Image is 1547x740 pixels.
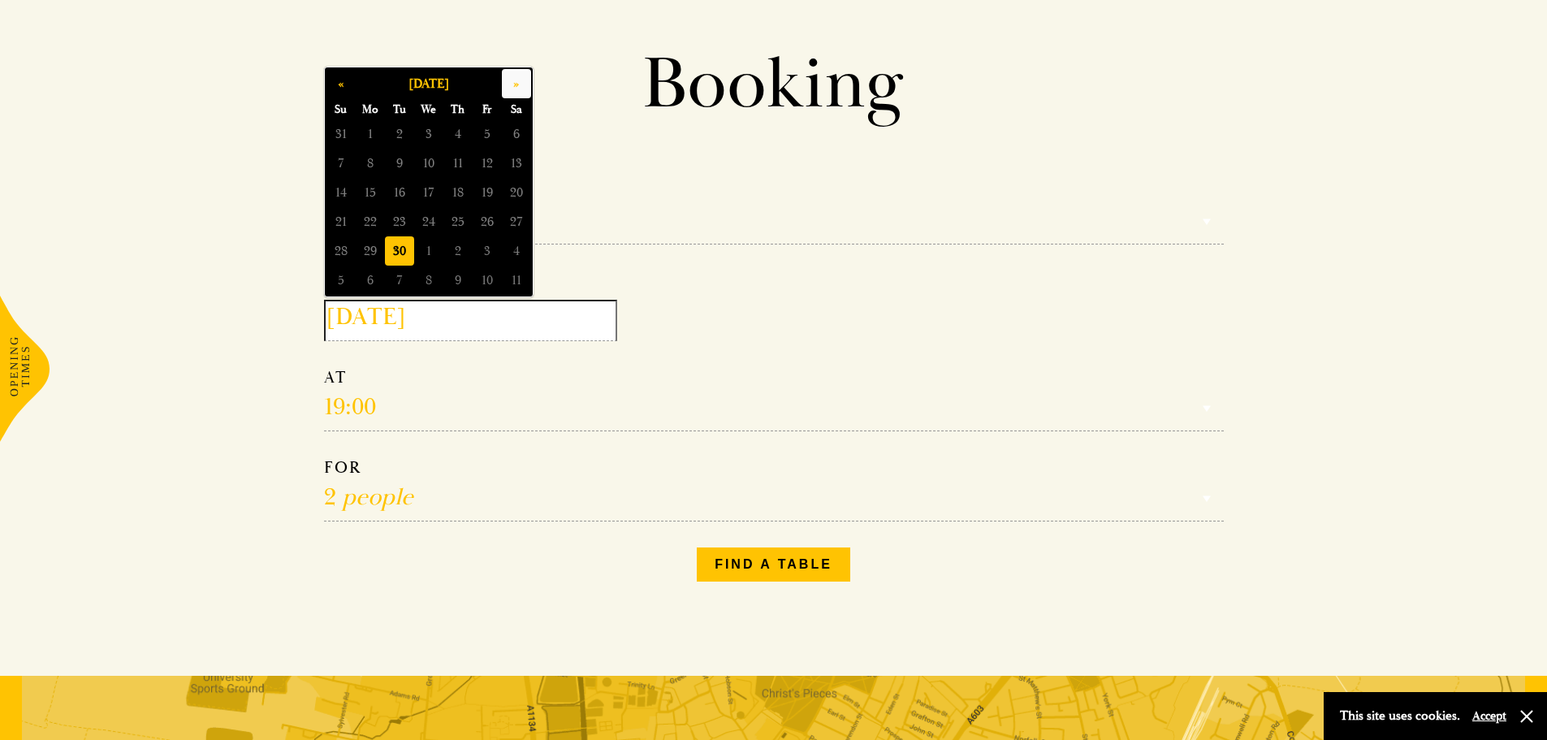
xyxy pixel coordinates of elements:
[356,100,385,119] span: Mo
[385,178,414,207] span: 16
[502,236,531,266] span: 4
[414,266,443,295] span: 8
[326,178,356,207] span: 14
[356,119,385,149] span: 1
[326,266,356,295] span: 5
[1472,708,1506,724] button: Accept
[356,207,385,236] span: 22
[443,207,473,236] span: 25
[443,266,473,295] span: 9
[414,100,443,119] span: We
[473,207,502,236] span: 26
[414,149,443,178] span: 10
[414,236,443,266] span: 1
[1340,704,1460,728] p: This site uses cookies.
[473,236,502,266] span: 3
[443,236,473,266] span: 2
[414,178,443,207] span: 17
[473,100,502,119] span: Fr
[326,100,356,119] span: Su
[326,236,356,266] span: 28
[502,119,531,149] span: 6
[356,69,502,98] button: [DATE]
[1519,708,1535,725] button: Close and accept
[473,119,502,149] span: 5
[326,119,356,149] span: 31
[326,207,356,236] span: 21
[414,207,443,236] span: 24
[502,207,531,236] span: 27
[502,178,531,207] span: 20
[356,149,385,178] span: 8
[326,69,356,98] button: «
[502,149,531,178] span: 13
[414,119,443,149] span: 3
[502,69,531,98] button: »
[697,547,850,582] button: Find a table
[385,236,414,266] span: 30
[443,178,473,207] span: 18
[385,100,414,119] span: Tu
[502,266,531,295] span: 11
[326,149,356,178] span: 7
[443,149,473,178] span: 11
[385,207,414,236] span: 23
[473,266,502,295] span: 10
[443,100,473,119] span: Th
[473,178,502,207] span: 19
[473,149,502,178] span: 12
[311,41,1237,128] h1: Booking
[356,266,385,295] span: 6
[385,266,414,295] span: 7
[443,119,473,149] span: 4
[502,100,531,119] span: Sa
[385,119,414,149] span: 2
[356,236,385,266] span: 29
[385,149,414,178] span: 9
[356,178,385,207] span: 15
